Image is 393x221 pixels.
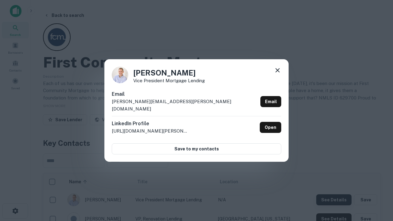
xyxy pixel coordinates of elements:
p: [PERSON_NAME][EMAIL_ADDRESS][PERSON_NAME][DOMAIN_NAME] [112,98,258,112]
h6: LinkedIn Profile [112,120,189,127]
img: 1520878720083 [112,67,128,83]
button: Save to my contacts [112,143,281,154]
h4: [PERSON_NAME] [133,67,205,78]
h6: Email [112,91,258,98]
p: [URL][DOMAIN_NAME][PERSON_NAME] [112,127,189,135]
iframe: Chat Widget [362,152,393,182]
p: Vice President Mortgage Lending [133,78,205,83]
a: Open [260,122,281,133]
a: Email [260,96,281,107]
